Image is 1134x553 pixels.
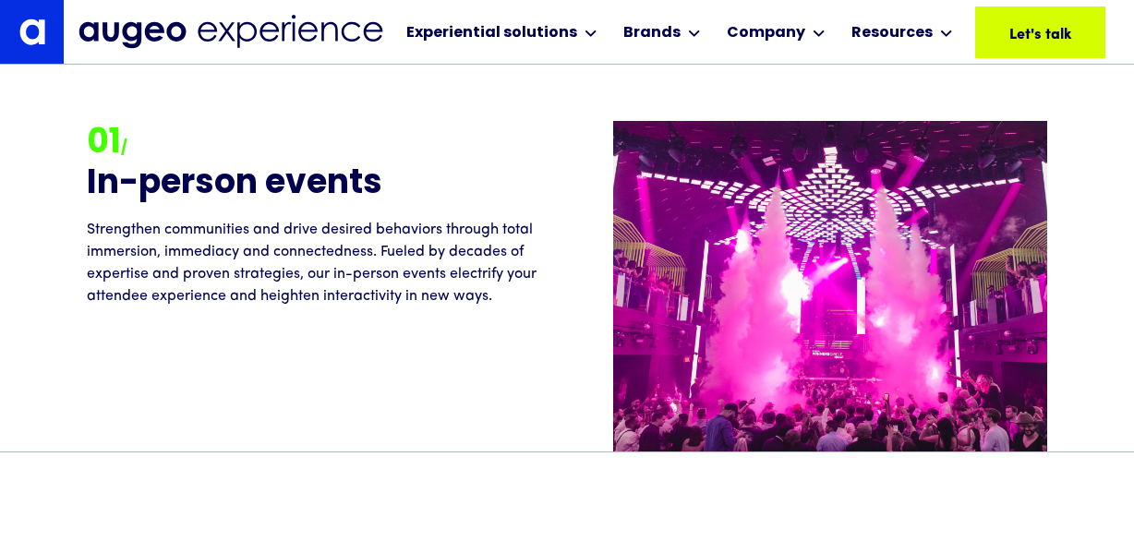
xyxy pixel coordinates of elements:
img: Augeo Experience business unit full logo in midnight blue. [78,15,383,49]
div: Resources [851,22,933,44]
img: Augeo's "a" monogram decorative logo in white. [19,18,45,44]
div: Company [727,22,805,44]
strong: 01 [87,127,121,161]
div: Experiential solutions [406,22,577,44]
strong: / [121,142,127,156]
p: Strengthen communities and drive desired behaviors through total immersion, immediacy and connect... [87,219,567,307]
a: Let's talk [975,6,1105,58]
h2: In-person events [87,167,567,204]
div: Brands [623,22,681,44]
